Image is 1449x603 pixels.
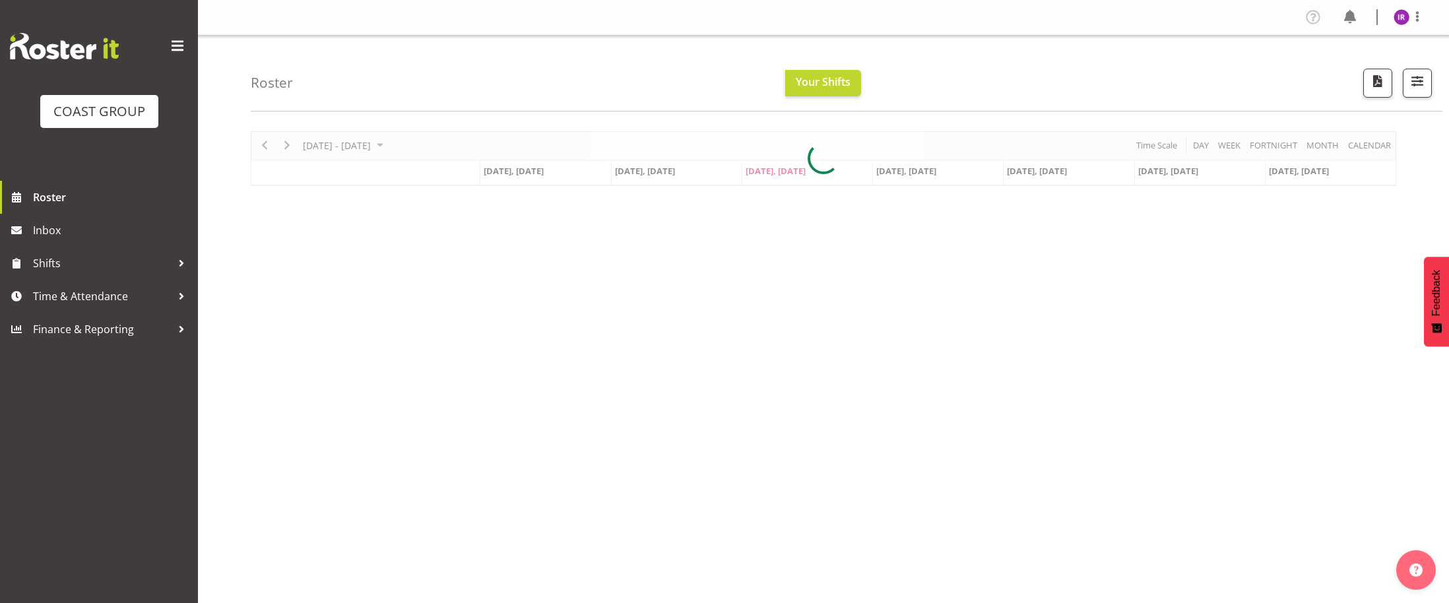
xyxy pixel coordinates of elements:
[251,75,293,90] h4: Roster
[33,286,172,306] span: Time & Attendance
[1409,563,1423,577] img: help-xxl-2.png
[785,70,861,96] button: Your Shifts
[796,75,851,89] span: Your Shifts
[33,187,191,207] span: Roster
[33,319,172,339] span: Finance & Reporting
[1431,270,1442,316] span: Feedback
[53,102,145,121] div: COAST GROUP
[10,33,119,59] img: Rosterit website logo
[33,253,172,273] span: Shifts
[1363,69,1392,98] button: Download a PDF of the roster according to the set date range.
[1403,69,1432,98] button: Filter Shifts
[1394,9,1409,25] img: ihaka-roberts11497.jpg
[1424,257,1449,346] button: Feedback - Show survey
[33,220,191,240] span: Inbox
